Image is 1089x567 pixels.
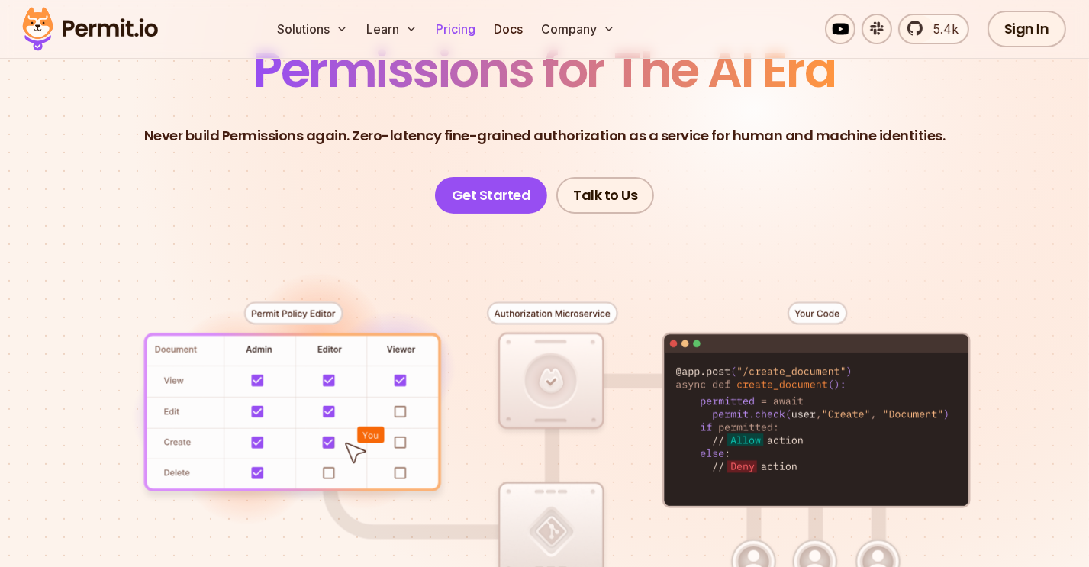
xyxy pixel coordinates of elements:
[988,11,1066,47] a: Sign In
[435,177,548,214] a: Get Started
[430,14,482,44] a: Pricing
[271,14,354,44] button: Solutions
[360,14,424,44] button: Learn
[144,125,946,147] p: Never build Permissions again. Zero-latency fine-grained authorization as a service for human and...
[924,20,959,38] span: 5.4k
[556,177,654,214] a: Talk to Us
[535,14,621,44] button: Company
[254,36,836,104] span: Permissions for The AI Era
[488,14,529,44] a: Docs
[15,3,165,55] img: Permit logo
[898,14,969,44] a: 5.4k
